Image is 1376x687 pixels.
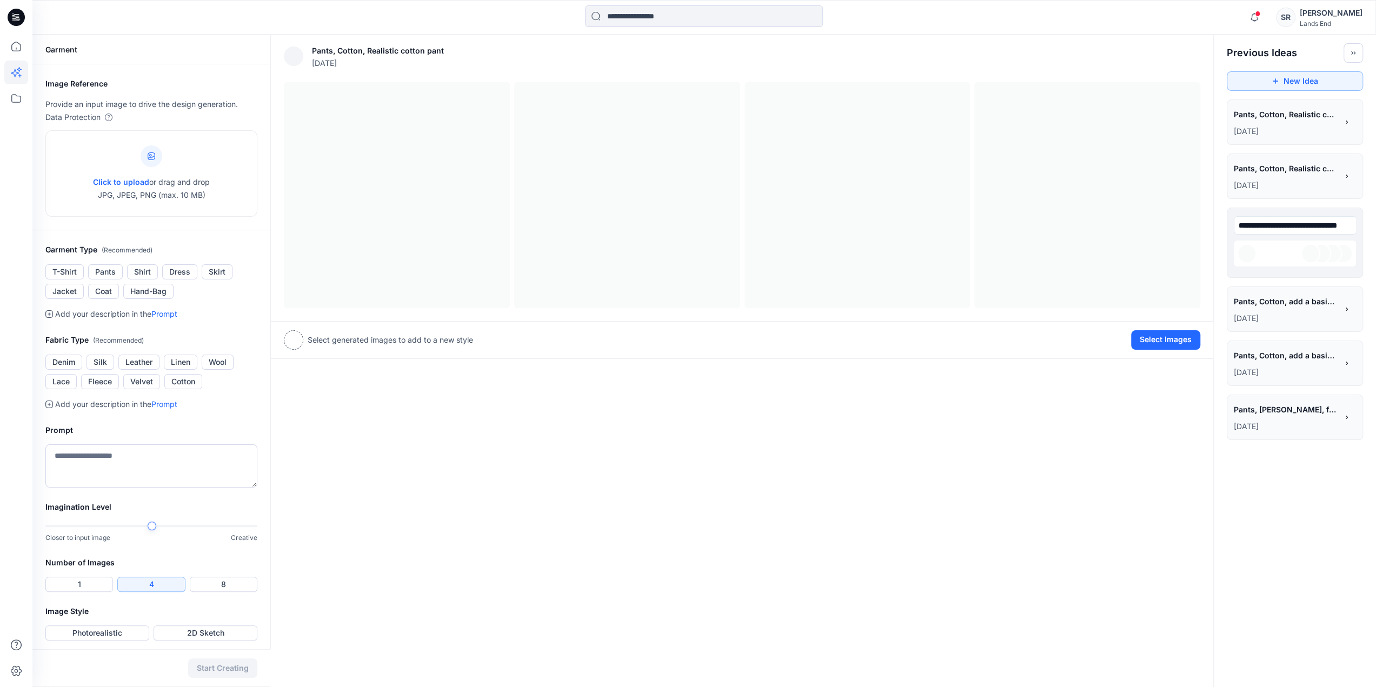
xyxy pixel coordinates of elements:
[1344,43,1363,63] button: Toggle idea bar
[1234,179,1338,192] p: September 08, 2025
[93,177,149,186] span: Click to upload
[202,355,234,370] button: Wool
[1234,161,1337,176] span: Pants, Cotton, Realistic cotton pant
[1300,6,1362,19] div: [PERSON_NAME]
[45,556,257,569] h2: Number of Images
[55,398,177,411] p: Add your description in the
[45,284,84,299] button: Jacket
[45,501,257,513] h2: Imagination Level
[45,577,113,592] button: 1
[190,577,257,592] button: 8
[312,44,444,57] p: Pants, Cotton, Realistic cotton pant
[45,355,82,370] button: Denim
[1300,19,1362,28] div: Lands End
[93,176,210,202] p: or drag and drop JPG, JPEG, PNG (max. 10 MB)
[93,336,144,344] span: ( Recommended )
[45,98,257,111] p: Provide an input image to drive the design generation.
[1234,420,1338,433] p: July 23, 2025
[102,246,152,254] span: ( Recommended )
[151,399,177,409] a: Prompt
[164,355,197,370] button: Linen
[1227,71,1363,91] button: New Idea
[231,532,257,543] p: Creative
[312,57,444,69] span: [DATE]
[45,424,257,437] h2: Prompt
[1131,330,1200,350] button: Select Images
[151,309,177,318] a: Prompt
[123,374,160,389] button: Velvet
[1234,402,1337,417] span: Pants, Cotton, follow this image I want to realistic image
[1234,125,1338,138] p: September 08, 2025
[55,308,177,321] p: Add your description in the
[45,77,257,90] h2: Image Reference
[117,577,185,592] button: 4
[45,243,257,257] h2: Garment Type
[1276,8,1295,27] div: SR
[1234,348,1337,363] span: Pants, Cotton, add a basic polo to cover the chest area
[88,284,119,299] button: Coat
[88,264,123,279] button: Pants
[45,264,84,279] button: T-Shirt
[45,334,257,347] h2: Fabric Type
[45,625,149,641] button: Photorealistic
[81,374,119,389] button: Fleece
[1234,312,1338,325] p: July 23, 2025
[308,334,473,346] p: Select generated images to add to a new style
[1234,366,1338,379] p: July 23, 2025
[87,355,114,370] button: Silk
[45,605,257,618] h2: Image Style
[45,374,77,389] button: Lace
[127,264,158,279] button: Shirt
[1234,106,1337,122] span: Pants, Cotton, Realistic cotton pant
[202,264,232,279] button: Skirt
[162,264,197,279] button: Dress
[123,284,174,299] button: Hand-Bag
[1227,46,1297,59] h2: Previous Ideas
[118,355,159,370] button: Leather
[164,374,202,389] button: Cotton
[154,625,257,641] button: 2D Sketch
[45,111,101,124] p: Data Protection
[1234,294,1337,309] span: Pants, Cotton, add a basic polo to cover the chest area
[45,532,110,543] p: Closer to input image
